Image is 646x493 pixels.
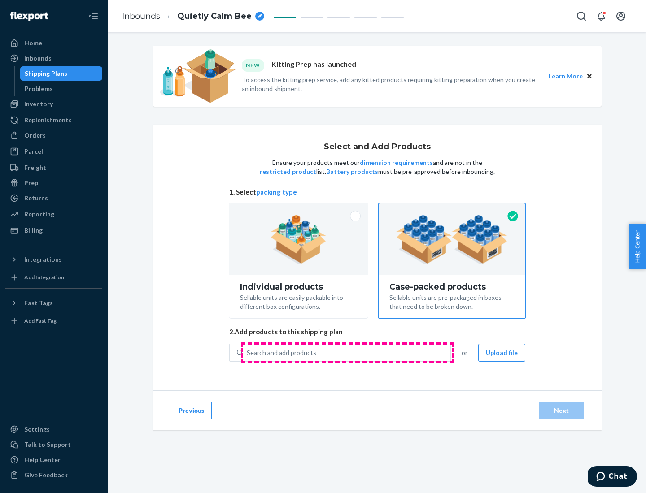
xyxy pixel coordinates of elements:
[324,143,431,151] h1: Select and Add Products
[24,255,62,264] div: Integrations
[122,11,160,21] a: Inbounds
[24,194,48,203] div: Returns
[592,7,610,25] button: Open notifications
[629,224,646,269] button: Help Center
[5,453,102,467] a: Help Center
[240,291,357,311] div: Sellable units are easily packable into different box configurations.
[5,97,102,111] a: Inventory
[546,406,576,415] div: Next
[360,158,433,167] button: dimension requirements
[256,187,297,197] button: packing type
[588,466,637,489] iframe: Opens a widget where you can chat to one of our agents
[549,71,583,81] button: Learn More
[5,144,102,159] a: Parcel
[389,291,515,311] div: Sellable units are pre-packaged in boxes that need to be broken down.
[24,425,50,434] div: Settings
[5,176,102,190] a: Prep
[5,314,102,328] a: Add Fast Tag
[24,210,54,219] div: Reporting
[585,71,594,81] button: Close
[20,66,103,81] a: Shipping Plans
[24,455,61,464] div: Help Center
[271,215,327,264] img: individual-pack.facf35554cb0f1810c75b2bd6df2d64e.png
[5,437,102,452] button: Talk to Support
[24,226,43,235] div: Billing
[24,116,72,125] div: Replenishments
[271,59,356,71] p: Kitting Prep has launched
[539,402,584,419] button: Next
[5,191,102,205] a: Returns
[24,163,46,172] div: Freight
[24,273,64,281] div: Add Integration
[326,167,378,176] button: Battery products
[24,39,42,48] div: Home
[24,99,53,108] div: Inventory
[612,7,630,25] button: Open account menu
[25,84,53,93] div: Problems
[5,160,102,175] a: Freight
[5,51,102,65] a: Inbounds
[229,187,525,197] span: 1. Select
[24,298,53,307] div: Fast Tags
[115,3,271,30] ol: breadcrumbs
[84,7,102,25] button: Close Navigation
[24,317,57,324] div: Add Fast Tag
[24,471,68,480] div: Give Feedback
[242,75,541,93] p: To access the kitting prep service, add any kitted products requiring kitting preparation when yo...
[5,270,102,285] a: Add Integration
[5,223,102,238] a: Billing
[20,82,103,96] a: Problems
[24,131,46,140] div: Orders
[24,178,38,187] div: Prep
[462,348,467,357] span: or
[389,282,515,291] div: Case-packed products
[247,348,316,357] div: Search and add products
[5,128,102,143] a: Orders
[229,327,525,337] span: 2. Add products to this shipping plan
[5,296,102,310] button: Fast Tags
[24,54,52,63] div: Inbounds
[5,207,102,221] a: Reporting
[396,215,508,264] img: case-pack.59cecea509d18c883b923b81aeac6d0b.png
[10,12,48,21] img: Flexport logo
[240,282,357,291] div: Individual products
[24,440,71,449] div: Talk to Support
[25,69,67,78] div: Shipping Plans
[478,344,525,362] button: Upload file
[177,11,252,22] span: Quietly Calm Bee
[260,167,316,176] button: restricted product
[5,113,102,127] a: Replenishments
[242,59,264,71] div: NEW
[5,422,102,437] a: Settings
[24,147,43,156] div: Parcel
[259,158,496,176] p: Ensure your products meet our and are not in the list. must be pre-approved before inbounding.
[5,468,102,482] button: Give Feedback
[171,402,212,419] button: Previous
[5,252,102,267] button: Integrations
[572,7,590,25] button: Open Search Box
[5,36,102,50] a: Home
